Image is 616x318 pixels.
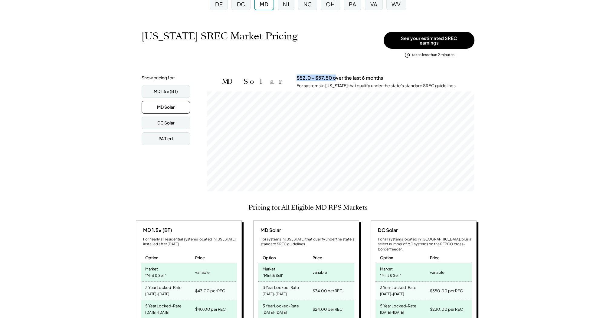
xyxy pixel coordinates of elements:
div: Market [145,265,158,272]
div: Price [313,255,322,260]
div: WV [392,0,401,8]
div: [DATE]-[DATE] [145,290,169,298]
div: $40.00 per REC [195,305,226,313]
div: VA [370,0,377,8]
div: 5 Year Locked-Rate [380,302,416,309]
div: NC [303,0,312,8]
h2: Pricing for All Eligible MD RPS Markets [248,204,368,211]
div: Market [263,265,275,272]
div: MD 1.5x (BT) [141,227,172,234]
div: MD [260,0,269,8]
div: variable [195,268,210,277]
div: MD Solar [258,227,281,234]
div: For systems in [US_STATE] that qualify under the state's standard SREC guidelines. [260,237,354,247]
div: Market [380,265,393,272]
div: Price [195,255,205,260]
div: variable [313,268,327,277]
div: "Mint & Sell" [380,272,401,280]
div: "Mint & Sell" [263,272,283,280]
div: $230.00 per REC [430,305,463,313]
div: Option [380,255,393,260]
div: Show pricing for: [142,75,175,81]
div: NJ [283,0,289,8]
div: DC Solar [375,227,398,234]
div: MD Solar [157,104,175,110]
div: PA Tier I [159,136,173,142]
div: $34.00 per REC [313,287,342,295]
div: 5 Year Locked-Rate [263,302,299,309]
h1: [US_STATE] SREC Market Pricing [142,30,298,42]
button: See your estimated SREC earnings [384,32,474,49]
div: takes less than 2 minutes! [412,52,455,58]
h3: $52.0 - $57.50 over the last 6 months [297,75,383,81]
div: $24.00 per REC [313,305,342,313]
div: $43.00 per REC [195,287,225,295]
div: PA [349,0,356,8]
div: "Mint & Sell" [145,272,166,280]
div: DC Solar [157,120,175,126]
div: For all systems located in [GEOGRAPHIC_DATA], plus a select number of MD systems on the PEPCO cro... [378,237,472,252]
div: 3 Year Locked-Rate [380,283,416,290]
div: [DATE]-[DATE] [263,309,287,317]
div: [DATE]-[DATE] [145,309,169,317]
div: [DATE]-[DATE] [380,290,404,298]
div: 3 Year Locked-Rate [263,283,299,290]
div: Option [263,255,276,260]
div: variable [430,268,444,277]
div: DC [237,0,245,8]
div: MD 1.5x (BT) [154,88,178,94]
div: Price [430,255,440,260]
div: [DATE]-[DATE] [263,290,287,298]
div: OH [326,0,335,8]
div: 3 Year Locked-Rate [145,283,182,290]
div: For nearly all residential systems located in [US_STATE] installed after [DATE]. [143,237,237,247]
h2: MD Solar [222,77,287,86]
div: For systems in [US_STATE] that qualify under the state's standard SREC guidelines. [297,83,457,89]
div: 5 Year Locked-Rate [145,302,182,309]
div: DE [215,0,223,8]
div: $350.00 per REC [430,287,463,295]
div: [DATE]-[DATE] [380,309,404,317]
div: Option [145,255,159,260]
